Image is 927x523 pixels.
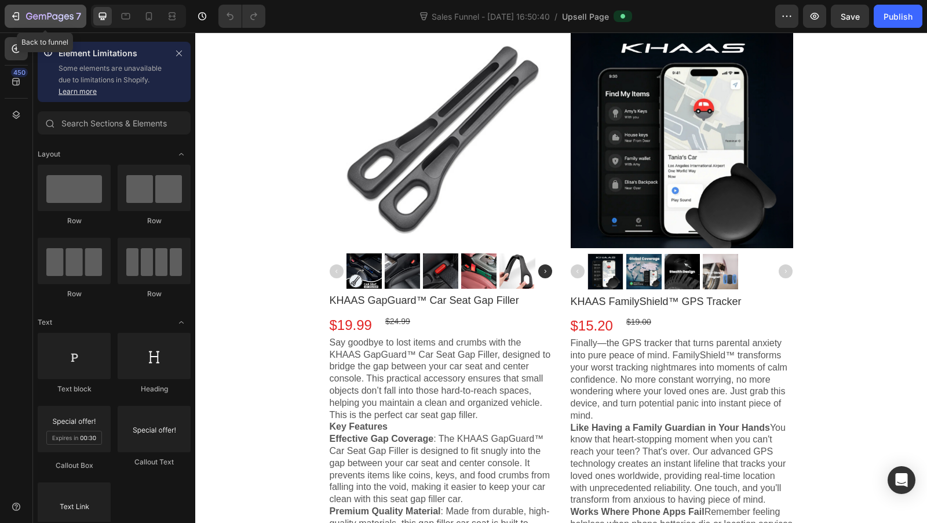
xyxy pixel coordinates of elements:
[375,390,598,474] p: You know that heart-stopping moment when you can't reach your teen? That's over. Our advanced GPS...
[172,313,191,332] span: Toggle open
[218,5,265,28] div: Undo/Redo
[38,111,191,135] input: Search Sections & Elements
[134,401,357,473] p: : The KHAAS GapGuard™ Car Seat Gap Filler is designed to fit snugly into the gap between your car...
[375,263,546,275] bdo: KHAAS FamilyShield™ GPS Tracker
[118,457,191,467] div: Callout Text
[5,5,86,28] button: 7
[429,10,552,23] span: Sales Funnel - [DATE] 16:50:40
[118,384,191,394] div: Heading
[190,284,215,293] bdo: $24.99
[134,285,177,300] bdo: $19.99
[874,5,922,28] button: Publish
[375,232,389,246] img: gp-arrow-prev
[11,68,28,77] div: 450
[59,46,167,60] p: Element Limitations
[118,289,191,299] div: Row
[134,473,357,521] p: : Made from durable, high-quality materials, this gap filler car seat is built to withstand daily...
[375,474,509,484] b: Works Where Phone Apps Fail
[38,460,111,471] div: Callout Box
[195,32,927,523] iframe: Design area
[554,10,557,23] span: /
[38,289,111,299] div: Row
[76,9,81,23] p: 7
[884,10,913,23] div: Publish
[375,285,418,301] bdo: $15.20
[118,216,191,226] div: Row
[583,232,597,246] img: gp-arrow-next
[59,87,97,96] a: Learn more
[38,384,111,394] div: Text block
[888,466,915,494] div: Open Intercom Messenger
[134,304,357,389] p: Say goodbye to lost items and crumbs with the KHAAS GapGuard™ Car Seat Gap Filler, designed to br...
[172,145,191,164] span: Toggle open
[343,232,357,246] img: gp-arrow-next
[831,5,869,28] button: Save
[134,401,239,411] strong: Effective Gap Coverage
[38,317,52,328] span: Text
[38,149,60,159] span: Layout
[375,305,598,390] p: Finally—the GPS tracker that turns parental anxiety into pure peace of mind. FamilyShield™ transf...
[431,285,456,294] bdo: $19.00
[841,12,860,21] span: Save
[59,63,167,97] p: Some elements are unavailable due to limitations in Shopify.
[375,390,575,400] b: Like Having a Family Guardian in Your Hands
[134,474,246,484] strong: Premium Quality Material
[562,10,609,23] span: Upsell Page
[134,389,193,399] strong: Key Features
[134,262,324,274] bdo: KHAAS GapGuard™ Car Seat Gap Filler
[38,216,111,226] div: Row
